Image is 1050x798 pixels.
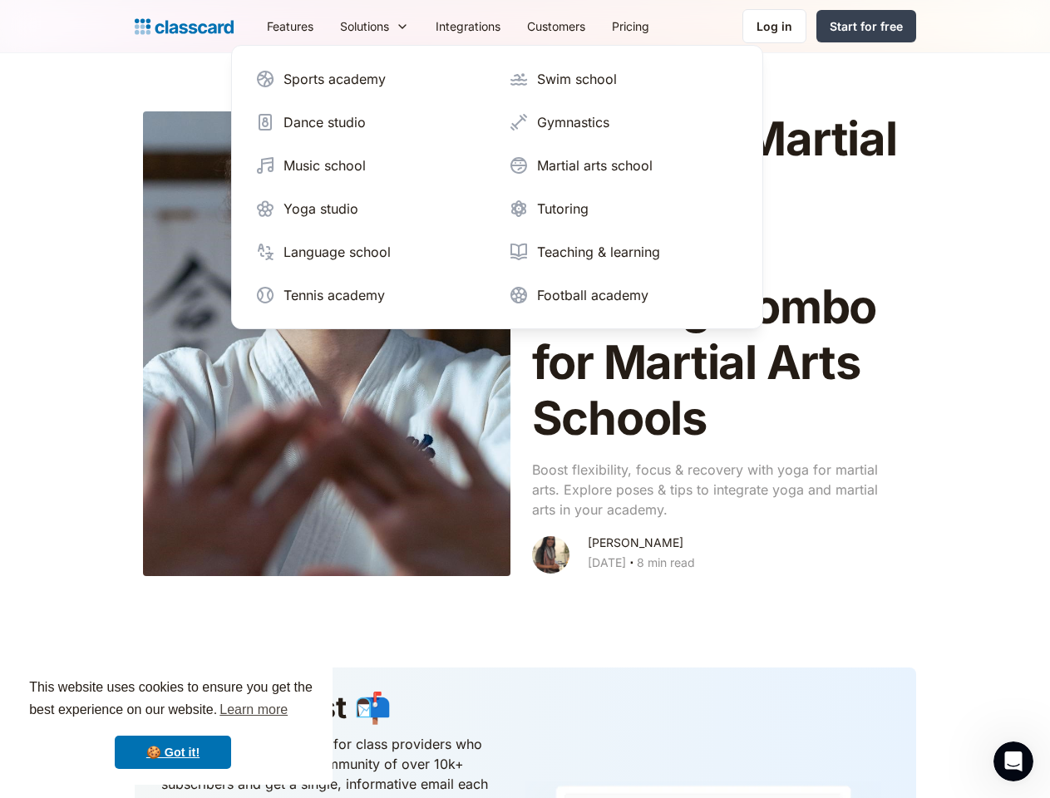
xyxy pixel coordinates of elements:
[283,155,366,175] div: Music school
[135,15,234,38] a: home
[249,278,492,312] a: Tennis academy
[502,62,746,96] a: Swim school
[626,553,637,576] div: ‧
[254,7,327,45] a: Features
[637,553,695,573] div: 8 min read
[993,741,1033,781] iframe: Intercom live chat
[283,199,358,219] div: Yoga studio
[537,69,617,89] div: Swim school
[249,149,492,182] a: Music school
[537,199,589,219] div: Tutoring
[115,736,231,769] a: dismiss cookie message
[249,235,492,268] a: Language school
[340,17,389,35] div: Solutions
[502,192,746,225] a: Tutoring
[757,17,792,35] div: Log in
[422,7,514,45] a: Integrations
[231,45,763,329] nav: Solutions
[537,155,653,175] div: Martial arts school
[502,235,746,268] a: Teaching & learning
[135,103,916,584] a: Yoga and Martial Arts: The Ultimate Training Combo for Martial Arts SchoolsBoost flexibility, foc...
[283,112,366,132] div: Dance studio
[537,242,660,262] div: Teaching & learning
[249,106,492,139] a: Dance studio
[588,553,626,573] div: [DATE]
[532,460,900,520] p: Boost flexibility, focus & recovery with yoga for martial arts. Explore poses & tips to integrate...
[327,7,422,45] div: Solutions
[249,192,492,225] a: Yoga studio
[742,9,806,43] a: Log in
[502,278,746,312] a: Football academy
[830,17,903,35] div: Start for free
[249,62,492,96] a: Sports academy
[217,697,290,722] a: learn more about cookies
[599,7,663,45] a: Pricing
[283,242,391,262] div: Language school
[29,677,317,722] span: This website uses cookies to ensure you get the best experience on our website.
[588,533,683,553] div: [PERSON_NAME]
[537,285,648,305] div: Football academy
[816,10,916,42] a: Start for free
[514,7,599,45] a: Customers
[502,106,746,139] a: Gymnastics
[13,662,333,785] div: cookieconsent
[283,69,386,89] div: Sports academy
[537,112,609,132] div: Gymnastics
[283,285,385,305] div: Tennis academy
[502,149,746,182] a: Martial arts school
